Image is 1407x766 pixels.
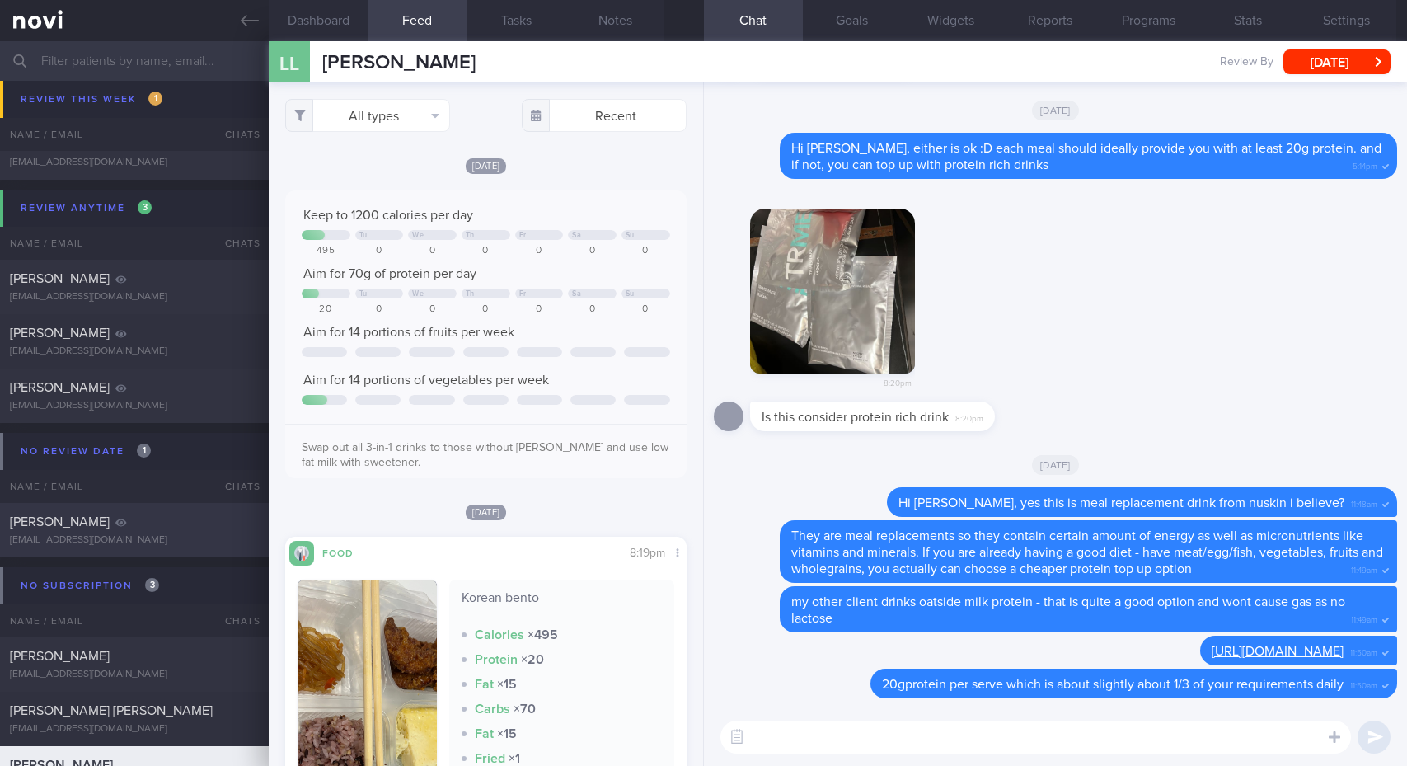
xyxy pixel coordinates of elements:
span: 11:50am [1350,676,1377,692]
div: Sa [572,231,581,240]
span: Is this consider protein rich drink [762,411,949,424]
span: [DATE] [466,158,507,174]
strong: Fat [475,727,494,740]
span: 8:19pm [630,547,665,559]
div: 0 [462,303,510,316]
span: [DATE] [1032,101,1079,120]
div: Fr [519,289,527,298]
div: Su [626,289,635,298]
div: [EMAIL_ADDRESS][DOMAIN_NAME] [10,669,259,681]
span: 8:20pm [884,374,912,389]
div: LL [259,31,321,95]
div: 0 [408,245,457,257]
img: Photo by [750,209,915,374]
strong: Fried [475,752,505,765]
span: [DATE] [1032,455,1079,475]
strong: × 495 [528,628,558,641]
span: 3 [145,578,159,592]
div: 0 [621,245,670,257]
div: 20 [302,303,350,316]
span: Aim for 70g of protein per day [303,267,476,280]
span: [PERSON_NAME] [10,515,110,529]
span: [PERSON_NAME] [10,650,110,663]
span: Hi [PERSON_NAME], yes this is meal replacement drink from nuskin i believe? [898,496,1344,510]
span: Aim for 14 portions of vegetables per week [303,374,549,387]
span: Keep to 1200 calories per day [303,209,473,222]
strong: Fat [475,678,494,691]
span: my other client drinks oatside milk protein - that is quite a good option and wont cause gas as n... [791,595,1345,625]
strong: Protein [475,653,518,666]
div: We [412,289,424,298]
span: Swap out all 3-in-1 drinks to those without [PERSON_NAME] and use low fat milk with sweetener. [302,442,668,468]
span: [PERSON_NAME] [322,53,476,73]
div: Th [466,231,475,240]
div: 0 [408,303,457,316]
div: [EMAIL_ADDRESS][DOMAIN_NAME] [10,723,259,735]
span: 11:49am [1351,561,1377,576]
div: [EMAIL_ADDRESS][DOMAIN_NAME] [10,345,259,358]
span: [PERSON_NAME] [PERSON_NAME] [10,138,213,151]
span: 11:49am [1351,610,1377,626]
div: 0 [462,245,510,257]
div: Tu [359,231,368,240]
div: Korean bento [462,590,662,618]
span: [PERSON_NAME] [PERSON_NAME] [10,704,213,717]
div: 0 [621,303,670,316]
span: [PERSON_NAME] [10,272,110,285]
span: 11:48am [1351,495,1377,510]
div: [EMAIL_ADDRESS][DOMAIN_NAME] [10,534,259,547]
div: 0 [568,303,617,316]
span: Hi [PERSON_NAME], either is ok :D each meal should ideally provide you with at least 20g protein.... [791,142,1381,172]
div: 0 [515,245,564,257]
div: [EMAIL_ADDRESS][DOMAIN_NAME] [10,157,259,169]
strong: × 20 [521,653,544,666]
button: [DATE] [1283,49,1391,74]
strong: × 15 [497,727,517,740]
div: 495 [302,245,350,257]
div: Chats [203,604,269,637]
span: [DATE] [466,505,507,520]
strong: × 1 [509,752,520,765]
div: Th [466,289,475,298]
div: [EMAIL_ADDRESS][DOMAIN_NAME] [10,291,259,303]
span: [PERSON_NAME] [10,327,110,340]
strong: × 15 [497,678,517,691]
span: Aim for 14 portions of fruits per week [303,326,514,339]
div: [EMAIL_ADDRESS][DOMAIN_NAME] [10,400,259,412]
div: No subscription [16,575,163,597]
div: 0 [568,245,617,257]
div: Food [314,545,380,559]
span: 8:20pm [955,409,983,425]
div: Chats [203,470,269,503]
a: [URL][DOMAIN_NAME] [1212,645,1344,658]
div: Tu [359,289,368,298]
div: Review anytime [16,197,156,219]
span: [PERSON_NAME] [10,381,110,394]
strong: Carbs [475,703,510,716]
div: We [412,231,424,240]
strong: × 70 [514,703,536,716]
div: 0 [355,303,404,316]
div: Chats [203,227,269,260]
span: Review By [1220,55,1273,70]
button: All types [285,99,450,132]
div: No review date [16,440,155,463]
span: 5:14pm [1353,157,1377,172]
strong: Calories [475,628,524,641]
span: 11:50am [1350,643,1377,659]
div: 0 [515,303,564,316]
span: 20gprotein per serve which is about slightly about 1/3 of your requirements daily [882,678,1344,691]
div: Su [626,231,635,240]
span: 1 [137,444,151,458]
span: They are meal replacements so they contain certain amount of energy as well as micronutrients lik... [791,529,1383,576]
div: Fr [519,231,527,240]
div: 0 [355,245,404,257]
div: Sa [572,289,581,298]
span: 3 [138,200,152,214]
